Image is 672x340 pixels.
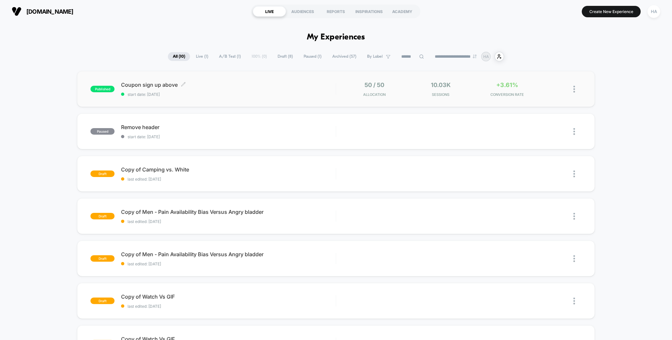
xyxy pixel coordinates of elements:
[121,166,336,173] span: Copy of Camping vs. White
[90,128,115,135] span: paused
[121,251,336,258] span: Copy of Men - Pain Availability Bias Versus Angry bladder
[573,128,575,135] img: close
[121,293,336,300] span: Copy of Watch Vs GIF
[121,134,336,139] span: start date: [DATE]
[367,54,383,59] span: By Label
[10,6,75,17] button: [DOMAIN_NAME]
[352,6,386,17] div: INSPIRATIONS
[12,7,21,16] img: Visually logo
[121,209,336,215] span: Copy of Men - Pain Availability Bias Versus Angry bladder
[386,6,419,17] div: ACADEMY
[319,6,352,17] div: REPORTS
[121,304,336,309] span: last edited: [DATE]
[26,8,74,15] span: [DOMAIN_NAME]
[327,52,361,61] span: Archived ( 57 )
[121,92,336,97] span: start date: [DATE]
[90,213,115,219] span: draft
[121,219,336,224] span: last edited: [DATE]
[286,6,319,17] div: AUDIENCES
[121,124,336,130] span: Remove header
[483,54,489,59] p: HA
[214,52,246,61] span: A/B Test ( 1 )
[299,52,326,61] span: Paused ( 1 )
[473,54,477,58] img: end
[121,177,336,182] span: last edited: [DATE]
[90,86,115,92] span: published
[121,261,336,266] span: last edited: [DATE]
[573,298,575,304] img: close
[497,81,518,88] span: +3.61%
[121,81,336,88] span: Coupon sign up above
[307,33,365,42] h1: My Experiences
[573,86,575,93] img: close
[191,52,213,61] span: Live ( 1 )
[573,170,575,177] img: close
[168,52,190,61] span: All ( 10 )
[646,5,662,18] button: HA
[364,81,384,88] span: 50 / 50
[582,6,641,17] button: Create New Experience
[273,52,298,61] span: Draft ( 8 )
[409,92,473,97] span: Sessions
[90,255,115,262] span: draft
[363,92,386,97] span: Allocation
[573,255,575,262] img: close
[90,170,115,177] span: draft
[431,81,451,88] span: 10.03k
[648,5,660,18] div: HA
[253,6,286,17] div: LIVE
[90,298,115,304] span: draft
[476,92,539,97] span: CONVERSION RATE
[573,213,575,220] img: close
